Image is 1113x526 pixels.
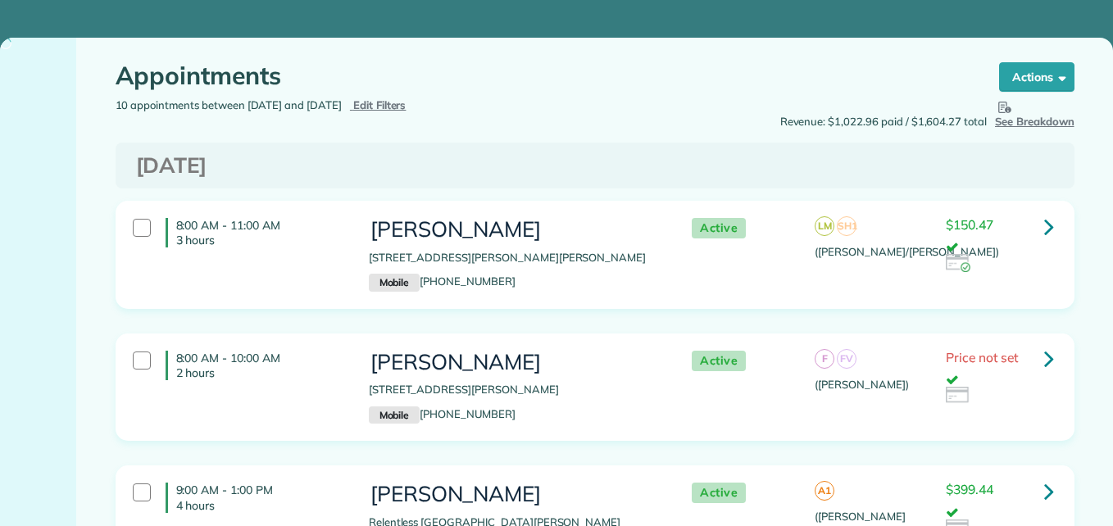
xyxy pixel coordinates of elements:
span: FV [837,349,856,369]
span: F [815,349,834,369]
div: 10 appointments between [DATE] and [DATE] [103,97,595,114]
h3: [PERSON_NAME] [369,218,659,242]
p: 3 hours [176,233,344,247]
h4: 8:00 AM - 10:00 AM [166,351,344,380]
h4: 8:00 AM - 11:00 AM [166,218,344,247]
h3: [PERSON_NAME] [369,351,659,374]
span: Active [692,218,746,238]
span: Edit Filters [353,98,407,111]
span: SH1 [837,216,856,236]
a: Edit Filters [350,98,407,111]
h3: [PERSON_NAME] [369,483,659,506]
span: ([PERSON_NAME]/[PERSON_NAME]) [815,245,999,258]
span: $399.44 [946,481,993,497]
h3: [DATE] [136,154,1054,178]
p: [STREET_ADDRESS][PERSON_NAME][PERSON_NAME] [369,250,659,266]
button: Actions [999,62,1074,92]
span: A1 [815,481,834,501]
span: Revenue: $1,022.96 paid / $1,604.27 total [780,114,987,130]
img: icon_credit_card_success-27c2c4fc500a7f1a58a13ef14842cb958d03041fefb464fd2e53c949a5770e83.png [946,254,970,272]
a: Mobile[PHONE_NUMBER] [369,274,516,288]
span: See Breakdown [995,97,1074,128]
p: [STREET_ADDRESS][PERSON_NAME] [369,382,659,398]
span: Active [692,483,746,503]
p: 2 hours [176,365,344,380]
h1: Appointments [116,62,968,89]
span: LM [815,216,834,236]
span: Price not set [946,349,1018,365]
span: ([PERSON_NAME]) [815,378,908,391]
h4: 9:00 AM - 1:00 PM [166,483,344,512]
span: Active [692,351,746,371]
img: icon_credit_card_neutral-3d9a980bd25ce6dbb0f2033d7200983694762465c175678fcbc2d8f4bc43548e.png [946,387,970,405]
a: Mobile[PHONE_NUMBER] [369,407,516,420]
small: Mobile [369,274,420,292]
span: $150.47 [946,216,993,233]
button: See Breakdown [995,97,1074,130]
p: 4 hours [176,498,344,513]
small: Mobile [369,406,420,424]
